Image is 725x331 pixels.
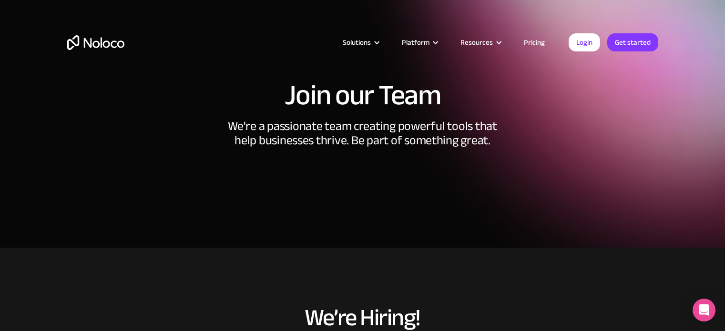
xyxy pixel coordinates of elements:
[402,36,429,49] div: Platform
[693,299,715,321] div: Open Intercom Messenger
[331,36,390,49] div: Solutions
[67,35,124,50] a: home
[607,33,658,51] a: Get started
[217,305,508,331] h2: We’re Hiring!
[449,36,512,49] div: Resources
[390,36,449,49] div: Platform
[67,81,658,110] h1: Join our Team
[343,36,371,49] div: Solutions
[512,36,557,49] a: Pricing
[220,119,506,171] div: We're a passionate team creating powerful tools that help businesses thrive. Be part of something...
[460,36,493,49] div: Resources
[569,33,600,51] a: Login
